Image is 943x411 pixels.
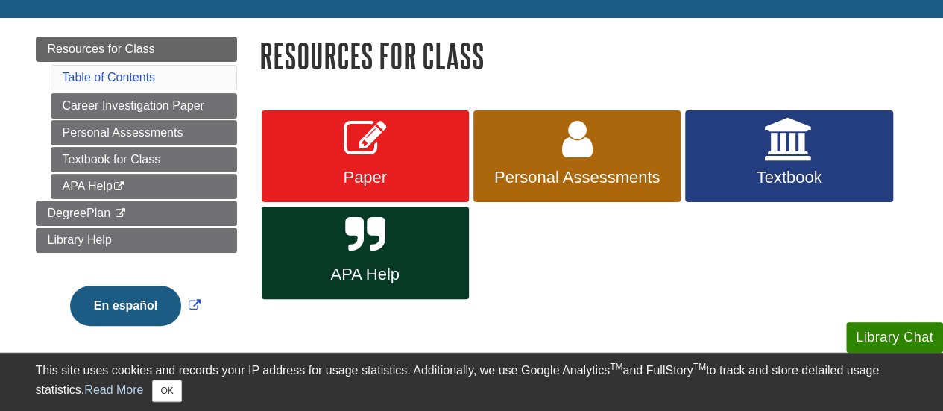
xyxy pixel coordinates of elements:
[48,233,112,246] span: Library Help
[113,182,125,192] i: This link opens in a new window
[273,168,458,187] span: Paper
[152,380,181,402] button: Close
[51,93,237,119] a: Career Investigation Paper
[51,147,237,172] a: Textbook for Class
[262,207,469,299] a: APA Help
[485,168,669,187] span: Personal Assessments
[273,265,458,284] span: APA Help
[262,110,469,203] a: Paper
[693,362,706,372] sup: TM
[36,228,237,253] a: Library Help
[70,286,181,326] button: En español
[48,43,155,55] span: Resources for Class
[36,362,908,402] div: This site uses cookies and records your IP address for usage statistics. Additionally, we use Goo...
[685,110,892,203] a: Textbook
[36,37,237,62] a: Resources for Class
[696,168,881,187] span: Textbook
[48,207,111,219] span: DegreePlan
[36,201,237,226] a: DegreePlan
[84,383,143,396] a: Read More
[846,322,943,353] button: Library Chat
[66,299,204,312] a: Link opens in new window
[473,110,681,203] a: Personal Assessments
[51,174,237,199] a: APA Help
[51,120,237,145] a: Personal Assessments
[113,209,126,219] i: This link opens in a new window
[259,37,908,75] h1: Resources for Class
[610,362,622,372] sup: TM
[63,71,156,84] a: Table of Contents
[36,37,237,351] div: Guide Page Menu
